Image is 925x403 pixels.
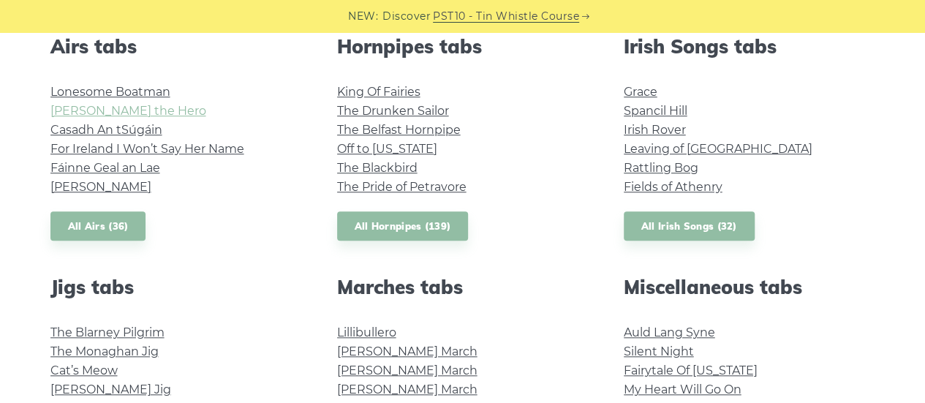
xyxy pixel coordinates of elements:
[50,123,162,137] a: Casadh An tSúgáin
[624,325,715,339] a: Auld Lang Syne
[50,35,302,58] h2: Airs tabs
[50,276,302,298] h2: Jigs tabs
[624,364,758,377] a: Fairytale Of [US_STATE]
[50,383,171,396] a: [PERSON_NAME] Jig
[624,123,686,137] a: Irish Rover
[50,180,151,194] a: [PERSON_NAME]
[337,383,477,396] a: [PERSON_NAME] March
[337,142,437,156] a: Off to [US_STATE]
[50,142,244,156] a: For Ireland I Won’t Say Her Name
[337,123,461,137] a: The Belfast Hornpipe
[624,344,694,358] a: Silent Night
[624,142,812,156] a: Leaving of [GEOGRAPHIC_DATA]
[50,344,159,358] a: The Monaghan Jig
[624,85,657,99] a: Grace
[624,180,722,194] a: Fields of Athenry
[337,364,477,377] a: [PERSON_NAME] March
[337,276,589,298] h2: Marches tabs
[50,211,146,241] a: All Airs (36)
[433,8,579,25] a: PST10 - Tin Whistle Course
[624,104,687,118] a: Spancil Hill
[624,211,755,241] a: All Irish Songs (32)
[337,211,469,241] a: All Hornpipes (139)
[348,8,378,25] span: NEW:
[624,35,875,58] h2: Irish Songs tabs
[337,325,396,339] a: Lillibullero
[337,344,477,358] a: [PERSON_NAME] March
[337,85,420,99] a: King Of Fairies
[50,325,165,339] a: The Blarney Pilgrim
[624,276,875,298] h2: Miscellaneous tabs
[624,161,698,175] a: Rattling Bog
[50,85,170,99] a: Lonesome Boatman
[337,180,467,194] a: The Pride of Petravore
[337,104,449,118] a: The Drunken Sailor
[50,161,160,175] a: Fáinne Geal an Lae
[337,161,418,175] a: The Blackbird
[382,8,431,25] span: Discover
[50,104,206,118] a: [PERSON_NAME] the Hero
[337,35,589,58] h2: Hornpipes tabs
[50,364,118,377] a: Cat’s Meow
[624,383,741,396] a: My Heart Will Go On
